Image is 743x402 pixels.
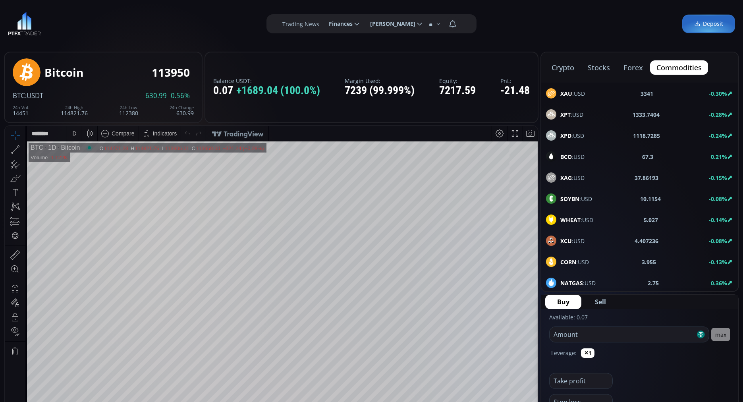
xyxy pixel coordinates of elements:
label: Margin Used: [345,78,415,84]
div: 14451 [13,105,29,116]
label: Leverage: [551,349,577,357]
div: Toggle Percentage [491,315,502,330]
button: ✕1 [581,348,594,358]
div: 24h Low [119,105,138,110]
div: 113906.01 [160,19,184,25]
div: 0.07 [213,85,320,97]
span: 630.99 [145,92,167,99]
span: Sell [595,297,606,307]
div: 24h Change [170,105,194,110]
b: NATGAS [560,279,583,287]
div: 3m [52,320,59,326]
div: 5y [29,320,35,326]
button: Buy [545,295,581,309]
b: -0.08% [709,237,727,245]
div: Indicators [148,4,172,11]
div: Compare [107,4,130,11]
span: BTC [13,91,25,100]
label: Equity: [439,78,476,84]
div: 114821.76 [130,19,154,25]
b: 4.407236 [635,237,659,245]
b: SOYBN [560,195,579,203]
span: :USD [560,237,585,245]
b: WHEAT [560,216,581,224]
b: XPT [560,111,571,118]
span: :USD [560,89,585,98]
label: Available: 0.07 [549,313,588,321]
div: Toggle Auto Scale [515,315,532,330]
span: 0.56% [171,92,190,99]
div: 7239 (99.999%) [345,85,415,97]
div: −321.24 (−0.28%) [218,19,259,25]
b: XAG [560,174,572,182]
span: +1689.04 (100.0%) [236,85,320,97]
b: -0.28% [709,111,727,118]
span: :USD [560,279,596,287]
div: Bitcoin [51,18,75,25]
b: 10.1154 [640,195,661,203]
a: Deposit [682,15,735,33]
label: PnL: [500,78,530,84]
div: 113950 [152,66,190,79]
b: BCO [560,153,572,160]
button: crypto [545,60,581,75]
button: stocks [581,60,616,75]
b: -0.08% [709,195,727,203]
div: H [126,19,130,25]
div: 114271.23 [99,19,124,25]
div: 24h High [61,105,88,110]
button: 02:24:24 (UTC) [440,315,484,330]
button: forex [617,60,649,75]
div: L [157,19,160,25]
b: 3341 [641,89,653,98]
button: Sell [583,295,618,309]
span: Deposit [694,20,723,28]
div: Market open [81,18,88,25]
div: -21.48 [500,85,530,97]
div: D [68,4,71,11]
b: 1333.7404 [633,110,660,119]
div: C [187,19,191,25]
img: LOGO [8,12,41,36]
b: 37.86193 [635,174,659,182]
div: 7217.59 [439,85,476,97]
label: Balance USDT: [213,78,320,84]
div: 5d [78,320,85,326]
div: Volume [26,29,43,35]
div: BTC [26,18,39,25]
div:  [7,106,14,114]
span: :USD [560,131,584,140]
div: log [505,320,513,326]
div: 112380 [119,105,138,116]
b: 2.75 [648,279,659,287]
div: 630.99 [170,105,194,116]
b: XPD [560,132,571,139]
b: 3.955 [642,258,656,266]
b: -0.24% [709,132,727,139]
div: 1y [40,320,46,326]
div: Toggle Log Scale [502,315,515,330]
span: :USD [560,258,589,266]
b: XAU [560,90,572,97]
div: Hide Drawings Toolbar [18,297,22,307]
div: 114821.76 [61,105,88,116]
label: Trading News [282,20,319,28]
span: :USD [560,216,593,224]
b: CORN [560,258,576,266]
b: 1118.7285 [633,131,660,140]
b: -0.30% [709,90,727,97]
span: 02:24:24 (UTC) [443,320,481,326]
span: :USDT [25,91,43,100]
div: 1D [39,18,51,25]
b: 67.3 [642,153,653,161]
button: commodities [650,60,708,75]
b: -0.15% [709,174,727,182]
span: :USD [560,174,585,182]
b: -0.14% [709,216,727,224]
span: Finances [323,16,353,32]
div: Bitcoin [44,66,83,79]
span: :USD [560,153,585,161]
div: 1.122K [46,29,62,35]
span: [PERSON_NAME] [365,16,415,32]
